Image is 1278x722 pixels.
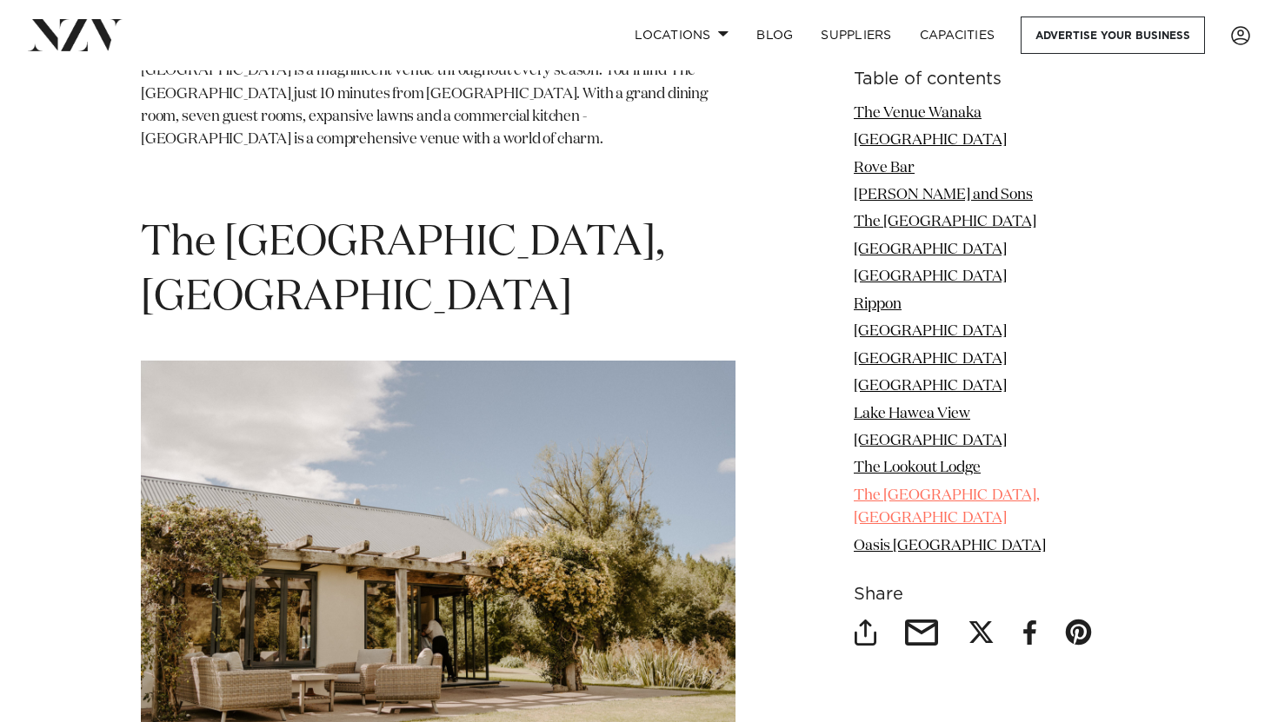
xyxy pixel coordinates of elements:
[854,461,981,476] a: The Lookout Lodge
[141,222,665,319] span: The [GEOGRAPHIC_DATA], [GEOGRAPHIC_DATA]
[854,325,1007,340] a: [GEOGRAPHIC_DATA]
[854,242,1007,257] a: [GEOGRAPHIC_DATA]
[854,539,1046,553] a: Oasis [GEOGRAPHIC_DATA]
[854,161,915,176] a: Rove Bar
[854,70,1137,89] h6: Table of contents
[906,17,1009,54] a: Capacities
[1021,17,1205,54] a: Advertise your business
[854,434,1007,448] a: [GEOGRAPHIC_DATA]
[854,270,1007,285] a: [GEOGRAPHIC_DATA]
[854,297,902,312] a: Rippon
[854,379,1007,394] a: [GEOGRAPHIC_DATA]
[854,407,970,421] a: Lake Hawea View
[854,215,1036,230] a: The [GEOGRAPHIC_DATA]
[854,133,1007,148] a: [GEOGRAPHIC_DATA]
[854,352,1007,367] a: [GEOGRAPHIC_DATA]
[621,17,742,54] a: Locations
[854,106,982,121] a: The Venue Wanaka
[742,17,807,54] a: BLOG
[141,37,736,152] p: For magical winter weddings by the fire or summer days on the manicured lawns, [GEOGRAPHIC_DATA] ...
[854,188,1033,202] a: [PERSON_NAME] and Sons
[854,488,1040,526] a: The [GEOGRAPHIC_DATA], [GEOGRAPHIC_DATA]
[807,17,905,54] a: SUPPLIERS
[854,586,1137,604] h6: Share
[28,19,123,50] img: nzv-logo.png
